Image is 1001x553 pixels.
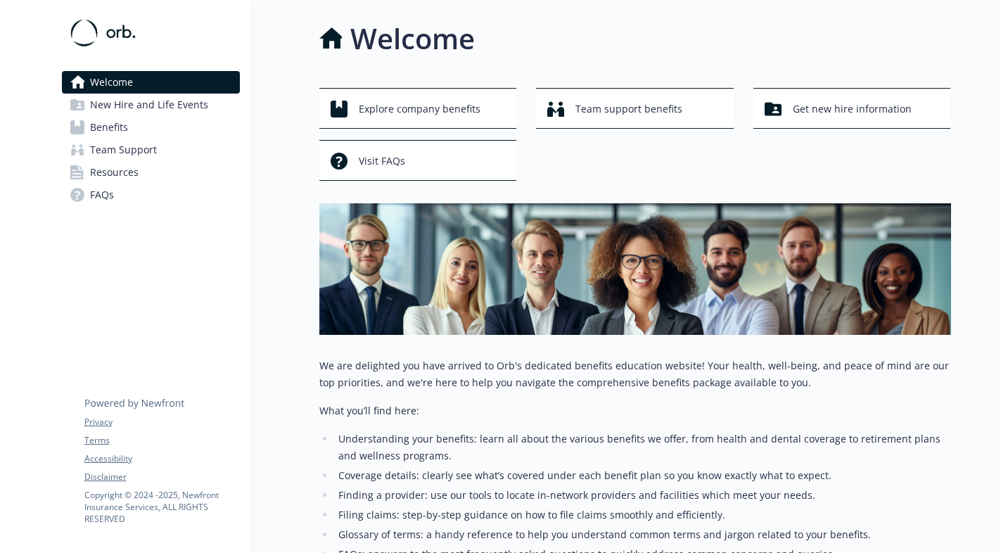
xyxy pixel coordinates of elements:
a: Disclaimer [84,471,239,483]
p: We are delighted you have arrived to Orb's dedicated benefits education website! Your health, wel... [319,357,951,391]
li: Finding a provider: use our tools to locate in-network providers and facilities which meet your n... [335,487,951,504]
span: New Hire and Life Events [90,94,208,116]
button: Explore company benefits [319,88,517,129]
span: Resources [90,161,139,184]
a: New Hire and Life Events [62,94,240,116]
span: Visit FAQs [359,148,405,174]
li: Glossary of terms: a handy reference to help you understand common terms and jargon related to yo... [335,526,951,543]
button: Team support benefits [536,88,734,129]
a: Resources [62,161,240,184]
p: What you’ll find here: [319,402,951,419]
p: Copyright © 2024 - 2025 , Newfront Insurance Services, ALL RIGHTS RESERVED [84,489,239,525]
button: Get new hire information [753,88,951,129]
a: Privacy [84,416,239,428]
span: Team Support [90,139,157,161]
img: overview page banner [319,203,951,335]
a: Team Support [62,139,240,161]
button: Visit FAQs [319,140,517,181]
span: Welcome [90,71,133,94]
span: Benefits [90,116,128,139]
a: Benefits [62,116,240,139]
a: FAQs [62,184,240,206]
li: Coverage details: clearly see what’s covered under each benefit plan so you know exactly what to ... [335,467,951,484]
h1: Welcome [350,18,475,60]
span: Explore company benefits [359,96,480,122]
span: FAQs [90,184,114,206]
a: Accessibility [84,452,239,465]
a: Terms [84,434,239,447]
li: Filing claims: step-by-step guidance on how to file claims smoothly and efficiently. [335,507,951,523]
a: Welcome [62,71,240,94]
span: Get new hire information [793,96,912,122]
span: Team support benefits [575,96,682,122]
li: Understanding your benefits: learn all about the various benefits we offer, from health and denta... [335,431,951,464]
